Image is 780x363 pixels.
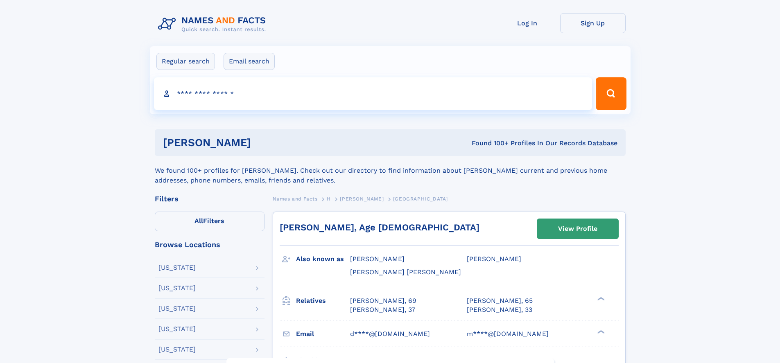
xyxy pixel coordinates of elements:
h1: [PERSON_NAME] [163,138,362,148]
span: All [194,217,203,225]
div: [US_STATE] [158,346,196,353]
button: Search Button [596,77,626,110]
a: [PERSON_NAME], 37 [350,305,415,314]
span: [GEOGRAPHIC_DATA] [393,196,448,202]
span: [PERSON_NAME] [467,255,521,263]
a: [PERSON_NAME], 69 [350,296,416,305]
a: [PERSON_NAME], 65 [467,296,533,305]
div: [US_STATE] [158,264,196,271]
a: Names and Facts [273,194,318,204]
h3: Email [296,327,350,341]
div: Filters [155,195,265,203]
a: View Profile [537,219,618,239]
input: search input [154,77,592,110]
div: [US_STATE] [158,305,196,312]
div: Browse Locations [155,241,265,248]
div: View Profile [558,219,597,238]
div: [US_STATE] [158,285,196,291]
a: Sign Up [560,13,626,33]
div: We found 100+ profiles for [PERSON_NAME]. Check out our directory to find information about [PERS... [155,156,626,185]
span: [PERSON_NAME] [340,196,384,202]
h3: Relatives [296,294,350,308]
a: [PERSON_NAME], 33 [467,305,532,314]
label: Filters [155,212,265,231]
span: [PERSON_NAME] [350,255,405,263]
span: [PERSON_NAME] [PERSON_NAME] [350,268,461,276]
div: ❯ [595,329,605,334]
a: [PERSON_NAME] [340,194,384,204]
div: Found 100+ Profiles In Our Records Database [361,139,617,148]
a: Log In [495,13,560,33]
div: [US_STATE] [158,326,196,332]
a: [PERSON_NAME], Age [DEMOGRAPHIC_DATA] [280,222,479,232]
a: H [327,194,331,204]
h3: Also known as [296,252,350,266]
label: Regular search [156,53,215,70]
label: Email search [224,53,275,70]
img: Logo Names and Facts [155,13,273,35]
div: ❯ [595,296,605,301]
span: H [327,196,331,202]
